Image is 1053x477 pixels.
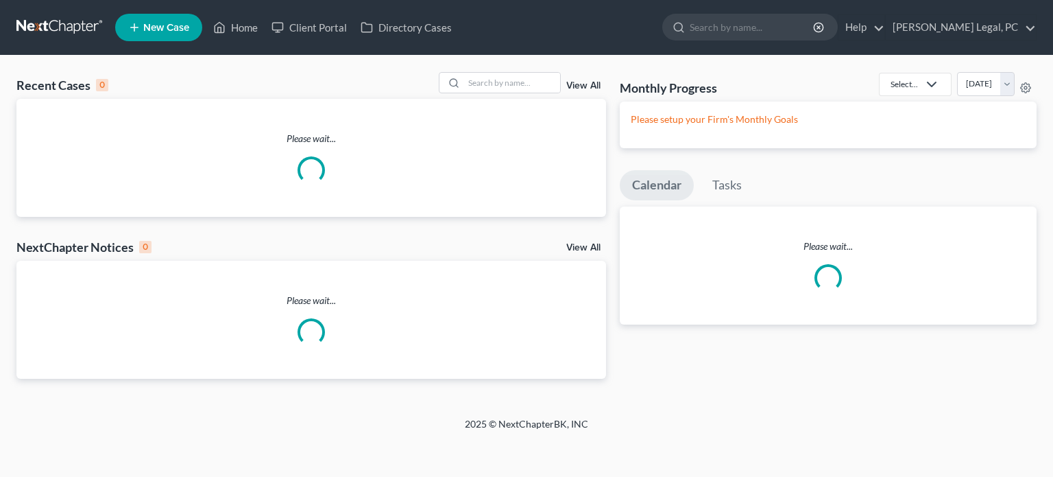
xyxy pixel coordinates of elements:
span: New Case [143,23,189,33]
a: Tasks [700,170,754,200]
p: Please setup your Firm's Monthly Goals [631,113,1026,126]
div: 0 [96,79,108,91]
a: View All [566,81,601,91]
div: Recent Cases [16,77,108,93]
a: View All [566,243,601,253]
p: Please wait... [16,132,606,146]
a: Home [206,15,265,40]
a: [PERSON_NAME] Legal, PC [886,15,1036,40]
div: NextChapter Notices [16,239,152,255]
input: Search by name... [690,14,815,40]
a: Help [838,15,884,40]
div: Select... [891,78,918,90]
a: Directory Cases [354,15,459,40]
a: Calendar [620,170,694,200]
div: 0 [139,241,152,253]
p: Please wait... [620,240,1037,253]
a: Client Portal [265,15,354,40]
h3: Monthly Progress [620,80,717,96]
div: 2025 © NextChapterBK, INC [136,417,917,442]
input: Search by name... [464,73,560,93]
p: Please wait... [16,294,606,307]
